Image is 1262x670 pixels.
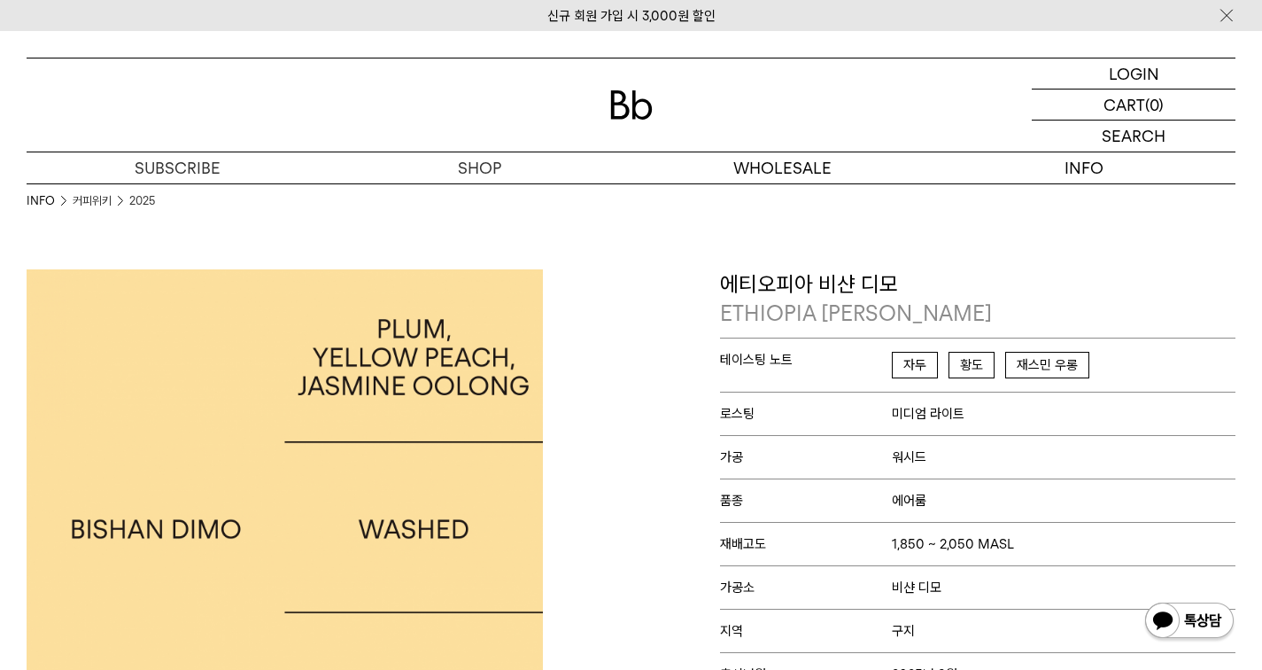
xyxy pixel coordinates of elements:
[720,449,892,465] span: 가공
[892,352,938,378] span: 자두
[1109,58,1159,89] p: LOGIN
[892,623,915,639] span: 구지
[933,152,1235,183] p: INFO
[720,406,892,422] span: 로스팅
[1032,58,1235,90] a: LOGIN
[720,623,892,639] span: 지역
[1143,601,1235,643] img: 카카오톡 채널 1:1 채팅 버튼
[720,493,892,509] span: 품종
[129,192,155,210] a: 2025
[631,152,933,183] p: WHOLESALE
[892,449,926,465] span: 워시드
[1032,90,1235,121] a: CART (0)
[892,580,941,596] span: 비샨 디모
[892,536,1014,552] span: 1,850 ~ 2,050 MASL
[948,352,995,378] span: 황도
[547,8,716,24] a: 신규 회원 가입 시 3,000원 할인
[720,536,892,552] span: 재배고도
[1103,90,1145,120] p: CART
[720,352,892,368] span: 테이스팅 노트
[892,406,964,422] span: 미디엄 라이트
[610,90,653,120] img: 로고
[73,192,112,210] a: 커피위키
[720,269,1236,329] p: 에티오피아 비샨 디모
[27,192,73,210] li: INFO
[1102,121,1165,152] p: SEARCH
[720,580,892,596] span: 가공소
[892,493,926,509] span: 에어룸
[1145,90,1164,120] p: (0)
[1005,352,1089,378] span: 재스민 우롱
[329,152,631,183] a: SHOP
[720,299,1236,329] p: ETHIOPIA [PERSON_NAME]
[27,152,329,183] a: SUBSCRIBE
